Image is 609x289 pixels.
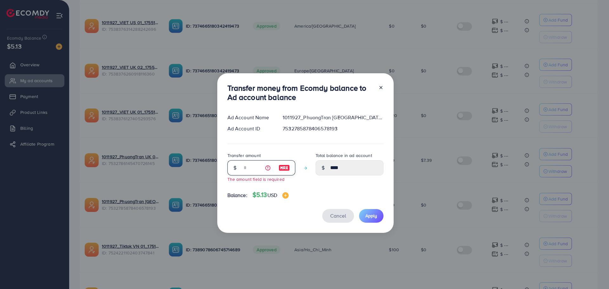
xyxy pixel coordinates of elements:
h4: $5.13 [252,191,289,199]
div: 7532785878406578193 [278,125,388,132]
img: image [278,164,290,172]
label: Total balance in ad account [316,152,372,159]
div: Ad Account ID [222,125,278,132]
label: Transfer amount [227,152,261,159]
img: image [282,192,289,199]
span: Cancel [330,212,346,219]
span: USD [267,192,277,199]
button: Apply [359,209,383,223]
small: The amount field is required [227,176,285,182]
span: Apply [365,213,377,219]
div: Ad Account Name [222,114,278,121]
iframe: Chat [582,260,604,284]
div: 1011927_PhuongTran [GEOGRAPHIC_DATA] 08_1753863400059 [278,114,388,121]
span: Balance: [227,192,247,199]
button: Cancel [322,209,354,223]
h3: Transfer money from Ecomdy balance to Ad account balance [227,83,373,102]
